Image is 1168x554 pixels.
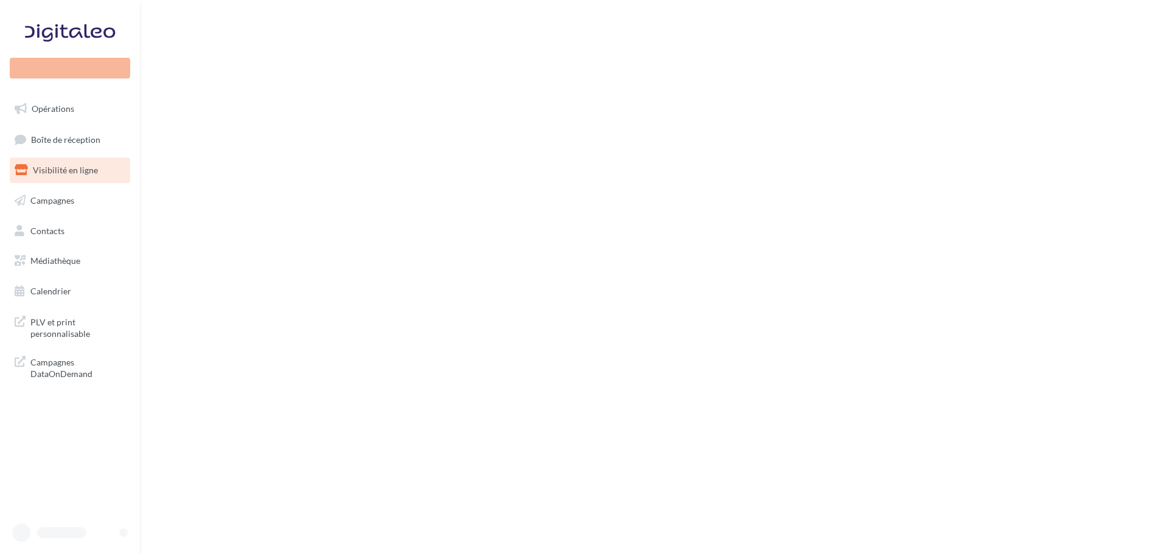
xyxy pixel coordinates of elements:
a: Calendrier [7,279,133,304]
span: Boîte de réception [31,134,100,144]
a: Boîte de réception [7,126,133,153]
a: Contacts [7,218,133,244]
div: Nouvelle campagne [10,58,130,78]
span: Campagnes [30,195,74,206]
span: Campagnes DataOnDemand [30,354,125,380]
a: Opérations [7,96,133,122]
a: Médiathèque [7,248,133,274]
a: Campagnes DataOnDemand [7,349,133,385]
span: PLV et print personnalisable [30,314,125,340]
a: Campagnes [7,188,133,213]
span: Contacts [30,225,64,235]
span: Opérations [32,103,74,114]
a: PLV et print personnalisable [7,309,133,345]
span: Visibilité en ligne [33,165,98,175]
span: Calendrier [30,286,71,296]
span: Médiathèque [30,255,80,266]
a: Visibilité en ligne [7,158,133,183]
